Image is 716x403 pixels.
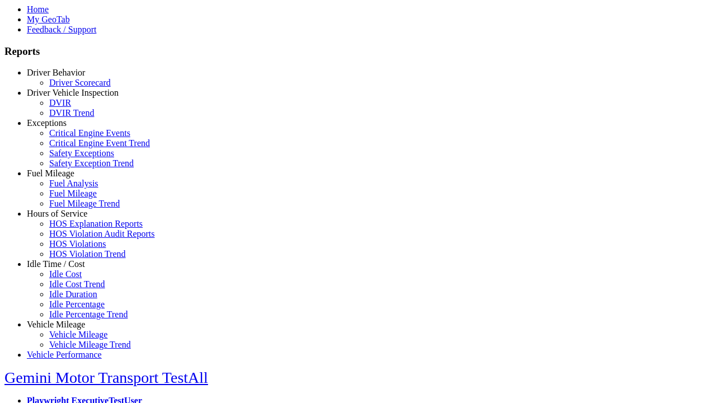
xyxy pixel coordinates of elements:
a: Driver Vehicle Inspection [27,88,119,97]
a: Critical Engine Event Trend [49,138,150,148]
a: HOS Violation Trend [49,249,126,259]
a: HOS Explanation Reports [49,219,143,228]
a: Gemini Motor Transport TestAll [4,369,208,386]
a: Hours of Service [27,209,87,218]
a: Vehicle Performance [27,350,102,359]
a: Idle Percentage [49,299,105,309]
a: Safety Exception Trend [49,158,134,168]
a: Fuel Mileage [27,168,74,178]
a: HOS Violation Audit Reports [49,229,155,238]
a: Critical Engine Events [49,128,130,138]
a: Vehicle Mileage [49,330,107,339]
a: Driver Behavior [27,68,85,77]
a: Idle Percentage Trend [49,310,128,319]
a: Idle Cost Trend [49,279,105,289]
a: My GeoTab [27,15,70,24]
a: Vehicle Mileage [27,320,85,329]
a: DVIR [49,98,71,107]
a: Fuel Analysis [49,179,98,188]
a: Exceptions [27,118,67,128]
a: HOS Violations [49,239,106,249]
a: Feedback / Support [27,25,96,34]
a: Idle Cost [49,269,82,279]
a: Fuel Mileage Trend [49,199,120,208]
a: Fuel Mileage [49,189,97,198]
h3: Reports [4,45,712,58]
a: Idle Duration [49,289,97,299]
a: Vehicle Mileage Trend [49,340,131,349]
a: Home [27,4,49,14]
a: Safety Exceptions [49,148,114,158]
a: Driver Scorecard [49,78,111,87]
a: Idle Time / Cost [27,259,85,269]
a: DVIR Trend [49,108,94,118]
